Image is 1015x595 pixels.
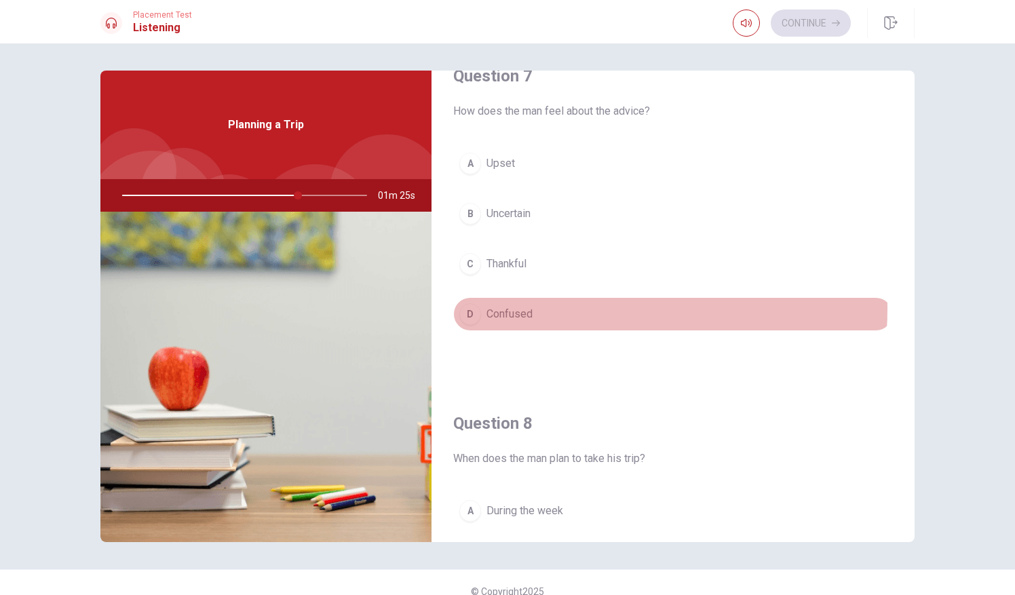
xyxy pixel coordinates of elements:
button: CThankful [453,247,893,281]
button: AUpset [453,147,893,180]
h4: Question 7 [453,65,893,87]
span: Upset [486,155,515,172]
h1: Listening [133,20,192,36]
span: Confused [486,306,533,322]
button: ADuring the week [453,494,893,528]
div: A [459,153,481,174]
span: Planning a Trip [228,117,304,133]
div: D [459,303,481,325]
div: B [459,203,481,225]
h4: Question 8 [453,412,893,434]
div: A [459,500,481,522]
div: C [459,253,481,275]
img: Planning a Trip [100,212,432,542]
span: When does the man plan to take his trip? [453,450,893,467]
span: 01m 25s [378,179,426,212]
span: During the week [486,503,563,519]
button: DConfused [453,297,893,331]
span: How does the man feel about the advice? [453,103,893,119]
span: Placement Test [133,10,192,20]
span: Uncertain [486,206,531,222]
button: BUncertain [453,197,893,231]
span: Thankful [486,256,526,272]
